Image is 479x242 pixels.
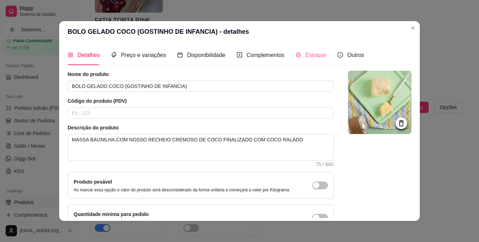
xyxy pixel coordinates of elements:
input: Ex.: 123 [68,107,334,119]
article: Descrição do produto [68,124,334,131]
p: Ao marcar essa opção o valor do produto será desconsiderado da forma unitária e começará a valer ... [74,187,290,193]
label: Produto pesável [74,179,112,185]
span: calendar [177,52,183,58]
article: Código do produto (PDV) [68,97,334,104]
span: info-circle [337,52,343,58]
span: Complementos [247,52,285,58]
span: Preço e variações [121,52,166,58]
span: plus-square [237,52,242,58]
button: Close [407,23,418,34]
span: tags [111,52,117,58]
label: Quantidade miníma para pedido [74,211,149,217]
span: Disponibilidade [187,52,225,58]
textarea: MASSA BAUNILHA,COM NOSSO RECHEIO CREMOSO DE COCO FINALIZADO COM COCO RALADO [68,134,334,160]
span: Outros [347,52,364,58]
span: Detalhes [77,52,100,58]
span: appstore [68,52,73,58]
article: Nome do produto [68,71,334,78]
span: code-sandbox [296,52,301,58]
input: Ex.: Hamburguer de costela [68,81,334,92]
span: Estoque [305,52,326,58]
header: BOLO GELADO COCO (GOSTINHO DE INFANCIA) - detalhes [59,21,420,42]
img: logo da loja [348,71,411,134]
